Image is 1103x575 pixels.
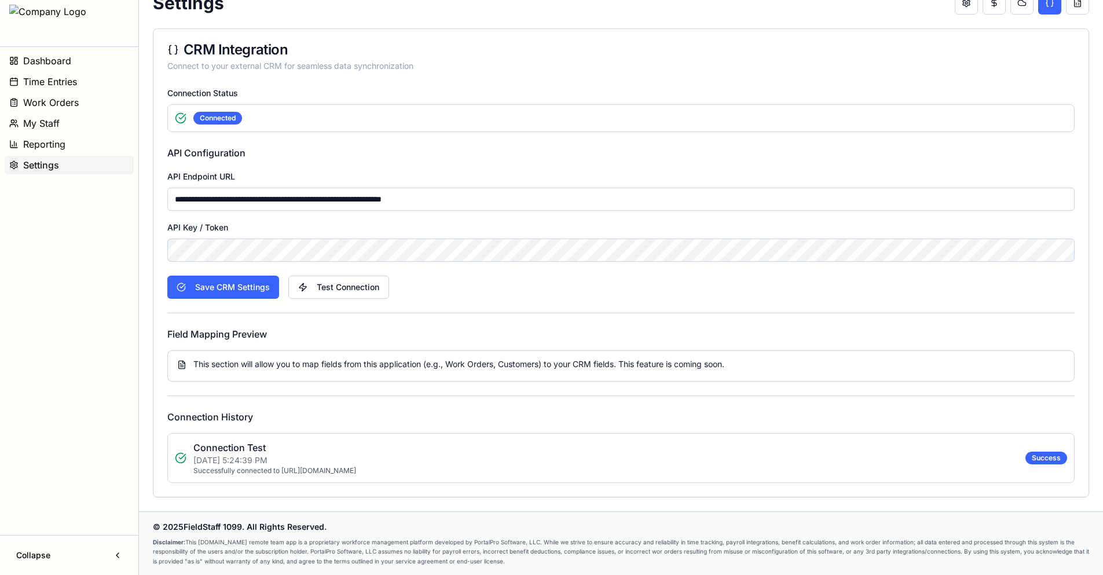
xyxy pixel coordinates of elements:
button: Reporting [5,135,134,153]
div: connected [193,112,242,124]
img: Company Logo [9,5,86,42]
button: Collapse [9,545,129,566]
button: Work Orders [5,93,134,112]
p: This [DOMAIN_NAME] remote team app is a proprietary workforce management platform developed by Po... [153,537,1089,566]
p: Successfully connected to [URL][DOMAIN_NAME] [193,466,356,475]
button: Time Entries [5,72,134,91]
div: success [1025,452,1067,464]
p: [DATE] 5:24:39 PM [193,455,356,466]
strong: Disclaimer: [153,539,185,545]
p: © 2025 FieldStaff 1099 . All Rights Reserved. [153,521,1089,533]
div: Connect to your external CRM for seamless data synchronization [167,60,1075,72]
span: Work Orders [23,96,79,109]
span: Collapse [16,550,50,561]
button: Dashboard [5,52,134,70]
button: My Staff [5,114,134,133]
label: API Endpoint URL [167,171,235,181]
button: Save CRM Settings [167,276,279,299]
span: Reporting [23,137,65,151]
span: Settings [23,158,59,172]
span: Dashboard [23,54,71,68]
div: CRM Integration [167,43,1075,57]
h4: Connection History [167,410,1075,424]
div: This section will allow you to map fields from this application (e.g., Work Orders, Customers) to... [177,358,1065,370]
label: API Key / Token [167,222,228,232]
h4: API Configuration [167,146,1075,160]
span: My Staff [23,116,60,130]
p: Connection Test [193,441,356,455]
h4: Field Mapping Preview [167,327,1075,341]
span: Time Entries [23,75,77,89]
label: Connection Status [167,88,238,98]
button: Settings [5,156,134,174]
button: Test Connection [288,276,389,299]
